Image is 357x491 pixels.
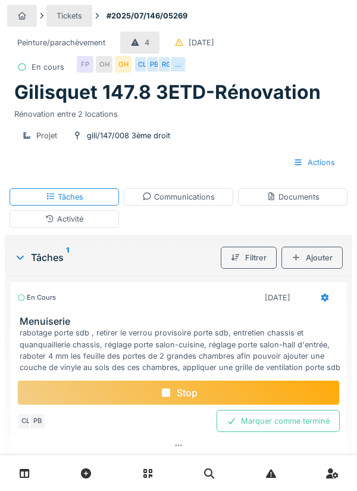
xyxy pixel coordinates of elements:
[45,213,83,225] div: Activité
[87,130,170,141] div: gili/147/008 3ème droit
[32,61,64,73] div: En cours
[170,56,186,73] div: …
[14,250,216,265] div: Tâches
[142,191,215,203] div: Communications
[102,10,192,21] strong: #2025/07/146/05269
[283,151,345,173] div: Actions
[17,293,56,303] div: En cours
[77,56,93,73] div: FP
[281,247,343,269] div: Ajouter
[36,130,57,141] div: Projet
[29,413,46,430] div: PB
[17,413,34,430] div: CL
[221,247,277,269] div: Filtrer
[17,37,105,48] div: Peinture/parachèvement
[189,37,214,48] div: [DATE]
[217,410,340,432] div: Marquer comme terminé
[46,191,83,203] div: Tâches
[20,327,342,373] div: rabotage porte sdb , retirer le verrou provisoire porte sdb, entretien chassis et quanquaillerie ...
[134,56,151,73] div: CL
[146,56,162,73] div: PB
[96,56,112,73] div: OH
[66,250,69,265] sup: 1
[57,10,82,21] div: Tickets
[20,316,342,327] h3: Menuiserie
[115,56,131,73] div: OH
[17,380,340,405] div: Stop
[265,292,290,303] div: [DATE]
[267,191,320,203] div: Documents
[145,37,149,48] div: 4
[14,104,343,120] div: Rénovation entre 2 locations
[158,56,174,73] div: RG
[14,81,321,104] h1: Gilisquet 147.8 3ETD-Rénovation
